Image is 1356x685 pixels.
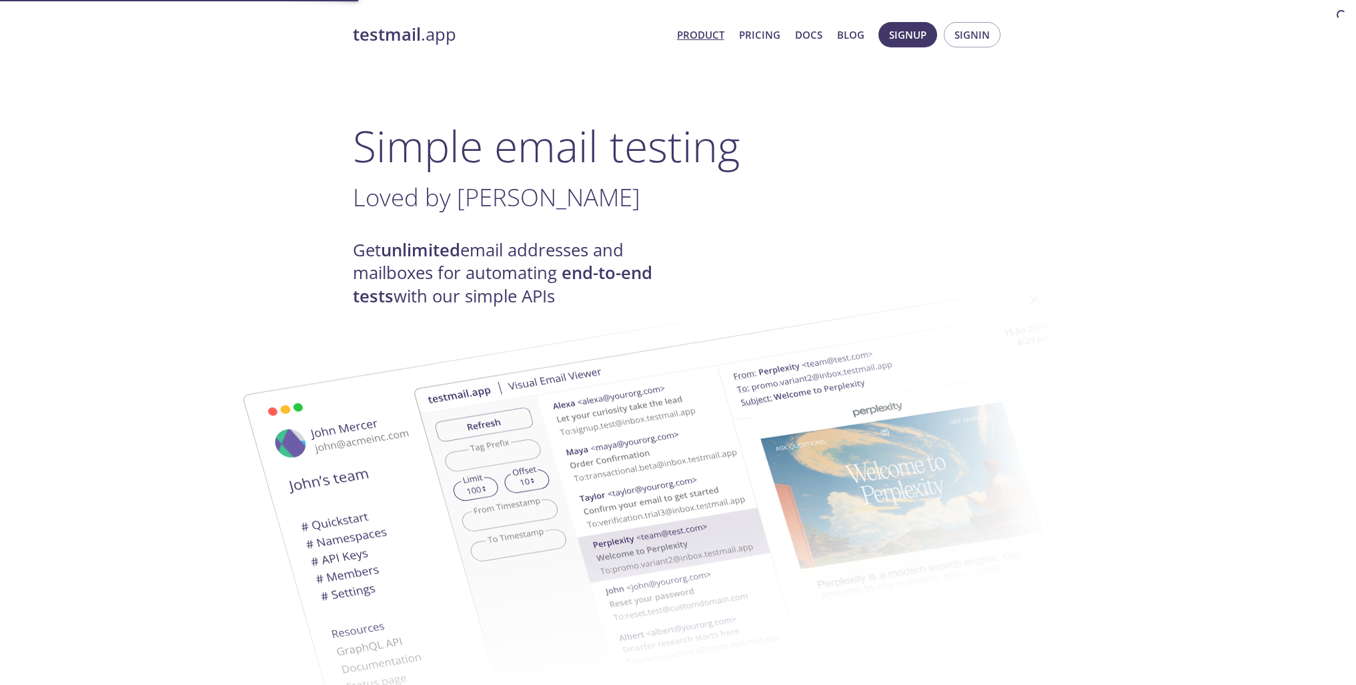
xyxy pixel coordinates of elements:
a: Pricing [739,26,780,43]
button: Signup [878,22,937,47]
button: Signin [944,22,1000,47]
span: Signin [954,26,990,43]
a: testmail.app [353,23,666,46]
strong: unlimited [381,238,460,262]
a: Docs [795,26,822,43]
h1: Simple email testing [353,120,1004,172]
a: Blog [837,26,864,43]
strong: end-to-end tests [353,261,652,307]
strong: testmail [353,23,421,46]
a: Product [677,26,724,43]
span: Loved by [PERSON_NAME] [353,180,640,214]
span: Signup [889,26,926,43]
h4: Get email addresses and mailboxes for automating with our simple APIs [353,239,678,308]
